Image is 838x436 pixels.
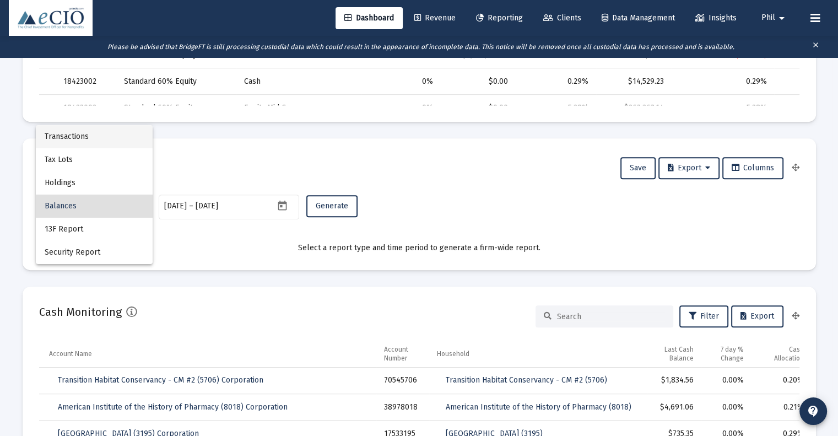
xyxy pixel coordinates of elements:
[45,125,144,148] span: Transactions
[45,195,144,218] span: Balances
[45,241,144,264] span: Security Report
[45,171,144,195] span: Holdings
[45,148,144,171] span: Tax Lots
[45,218,144,241] span: 13F Report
